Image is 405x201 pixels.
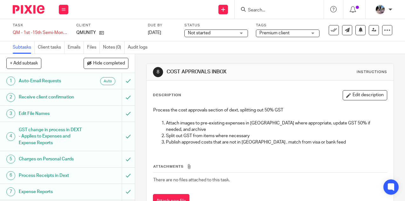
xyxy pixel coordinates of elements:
h1: Receive client confirmation [19,92,83,102]
p: Description [153,93,181,98]
div: Instructions [357,70,387,75]
div: 3 [6,109,15,118]
div: 4 [6,132,15,141]
p: Publish approved costs that are not in [GEOGRAPHIC_DATA] , match from visa or bank feed [166,139,387,145]
div: 8 [153,67,163,77]
label: Status [184,23,248,28]
p: Process the cost approvals section of dext, splitting out 50% GST [153,107,387,113]
h1: Charges on Personal Cards [19,154,83,164]
span: There are no files attached to this task. [153,178,230,182]
span: Hide completed [93,61,125,66]
input: Search [247,8,305,13]
h1: Process Receipts in Dext [19,171,83,180]
span: Attachments [153,165,184,168]
a: Audit logs [128,41,151,54]
div: QM - 1st -15th Semi-Monthly Bookkeeping - September [13,30,68,36]
img: Pixie [13,5,45,14]
label: Due by [148,23,176,28]
h1: GST change in process in DEXT - Applies to Expenses and Expense Reports [19,125,83,148]
div: 6 [6,171,15,180]
button: Hide completed [84,58,128,69]
label: Tags [256,23,319,28]
div: 5 [6,155,15,164]
div: 2 [6,93,15,102]
button: + Add subtask [6,58,41,69]
h1: Auto-Email Requests [19,76,83,86]
a: Subtasks [13,41,35,54]
span: [DATE] [148,30,161,35]
button: Edit description [343,90,387,100]
p: Attach images to pre-existing expenses in [GEOGRAPHIC_DATA] where appropriate, update GST 50% if ... [166,120,387,133]
div: 7 [6,187,15,196]
h1: COST APPROVALS INBOX [167,69,284,75]
span: Premium client [259,31,290,35]
p: QMUNITY [76,30,96,36]
h1: Edit File Names [19,109,83,118]
div: 1 [6,77,15,85]
h1: Expense Reports [19,187,83,197]
label: Task [13,23,68,28]
div: Auto [100,77,115,85]
img: Screen%20Shot%202020-06-25%20at%209.49.30%20AM.png [375,4,385,15]
p: Split out GST from items where necessary [166,133,387,139]
a: Files [87,41,100,54]
a: Emails [68,41,84,54]
span: Not started [188,31,210,35]
a: Notes (0) [103,41,125,54]
a: Client tasks [38,41,65,54]
label: Client [76,23,140,28]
